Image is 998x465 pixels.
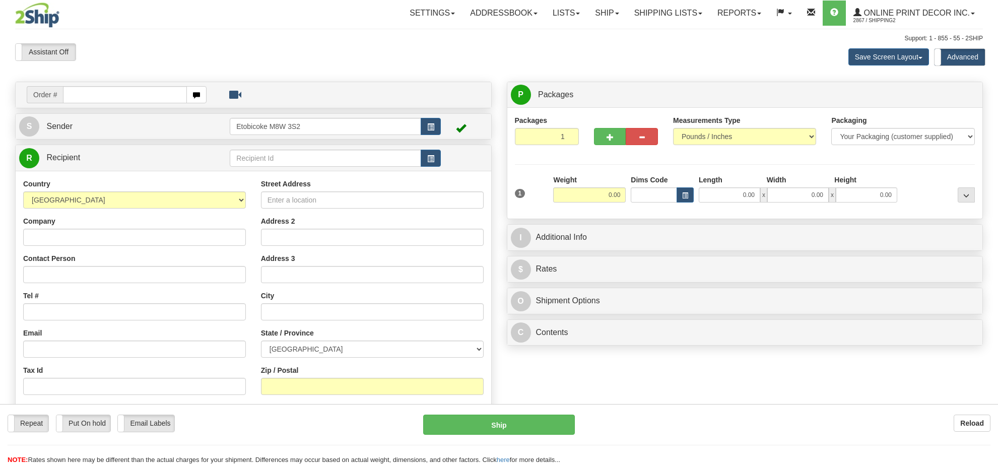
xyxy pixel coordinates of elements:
[960,419,984,427] b: Reload
[497,456,510,463] a: here
[935,49,985,65] label: Advanced
[853,16,929,26] span: 2867 / Shipping2
[261,216,295,226] label: Address 2
[118,415,174,431] label: Email Labels
[511,322,531,343] span: C
[261,365,299,375] label: Zip / Postal
[46,122,73,130] span: Sender
[553,175,576,185] label: Weight
[511,291,979,311] a: OShipment Options
[23,179,50,189] label: Country
[958,187,975,203] div: ...
[261,179,311,189] label: Street Address
[587,1,626,26] a: Ship
[261,403,311,413] label: Recipient Type
[19,148,39,168] span: R
[710,1,769,26] a: Reports
[511,291,531,311] span: O
[699,175,722,185] label: Length
[46,153,80,162] span: Recipient
[829,187,836,203] span: x
[23,328,42,338] label: Email
[15,3,59,28] img: logo2867.jpg
[261,291,274,301] label: City
[23,365,43,375] label: Tax Id
[846,1,982,26] a: Online Print Decor Inc. 2867 / Shipping2
[16,44,76,60] label: Assistant Off
[515,115,548,125] label: Packages
[402,1,462,26] a: Settings
[462,1,545,26] a: Addressbook
[380,403,484,423] label: Save / Update in Address Book
[261,328,314,338] label: State / Province
[15,34,983,43] div: Support: 1 - 855 - 55 - 2SHIP
[538,90,573,99] span: Packages
[23,291,39,301] label: Tel #
[861,9,970,17] span: Online Print Decor Inc.
[23,403,61,413] label: Residential
[423,415,574,435] button: Ship
[673,115,741,125] label: Measurements Type
[760,187,767,203] span: x
[19,116,230,137] a: S Sender
[511,227,979,248] a: IAdditional Info
[230,150,421,167] input: Recipient Id
[511,259,531,280] span: $
[511,228,531,248] span: I
[627,1,710,26] a: Shipping lists
[545,1,587,26] a: Lists
[19,116,39,137] span: S
[831,115,867,125] label: Packaging
[261,191,484,209] input: Enter a location
[19,148,207,168] a: R Recipient
[27,86,63,103] span: Order #
[954,415,990,432] button: Reload
[56,415,110,431] label: Put On hold
[8,456,28,463] span: NOTE:
[511,322,979,343] a: CContents
[631,175,668,185] label: Dims Code
[23,216,55,226] label: Company
[975,181,997,284] iframe: chat widget
[834,175,856,185] label: Height
[23,253,75,263] label: Contact Person
[511,85,979,105] a: P Packages
[261,253,295,263] label: Address 3
[511,259,979,280] a: $Rates
[848,48,929,65] button: Save Screen Layout
[230,118,421,135] input: Sender Id
[767,175,786,185] label: Width
[8,415,48,431] label: Repeat
[511,85,531,105] span: P
[515,189,525,198] span: 1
